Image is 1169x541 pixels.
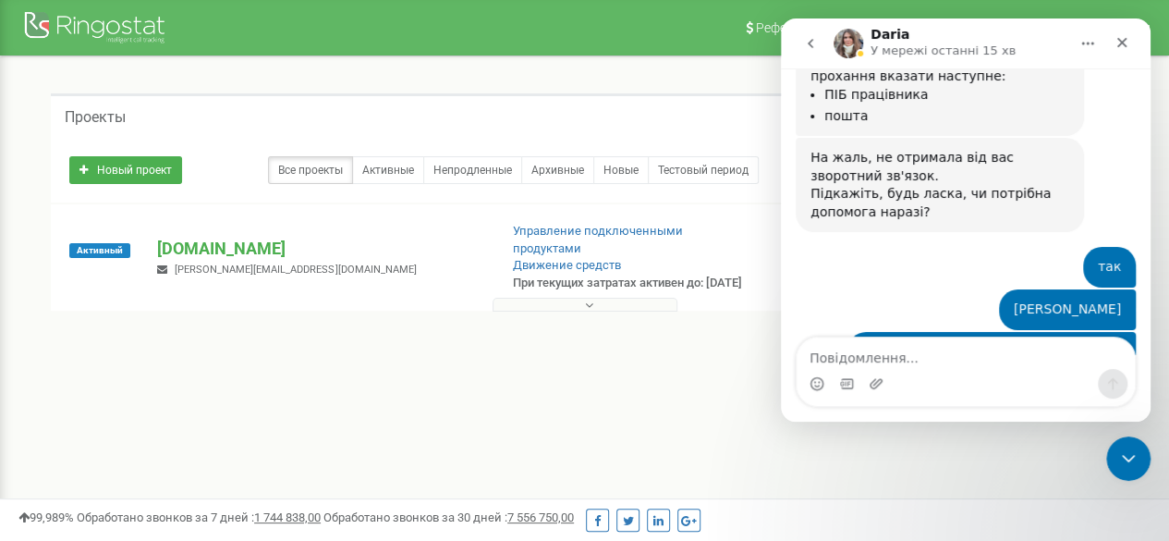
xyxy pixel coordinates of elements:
a: Тестовый период [648,156,759,184]
span: Активный [69,243,130,258]
a: Все проекты [268,156,353,184]
p: [DOMAIN_NAME] [157,237,482,261]
a: Новые [593,156,649,184]
iframe: Intercom live chat [1106,436,1151,481]
a: Непродленные [423,156,522,184]
span: 99,989% [18,510,74,524]
a: Новый проект [69,156,182,184]
span: Обработано звонков за 7 дней : [77,510,321,524]
u: 1 744 838,00 [254,510,321,524]
p: При текущих затратах активен до: [DATE] [513,275,749,292]
span: [PERSON_NAME][EMAIL_ADDRESS][DOMAIN_NAME] [175,264,416,276]
a: Управление подключенными продуктами [513,224,683,255]
iframe: Intercom live chat [781,18,1151,422]
u: 7 556 750,00 [507,510,574,524]
a: Движение средств [513,258,621,272]
span: Реферальная программа [756,20,909,35]
a: Архивные [521,156,594,184]
h5: Проекты [65,109,126,126]
span: Обработано звонков за 30 дней : [323,510,574,524]
a: Активные [352,156,424,184]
